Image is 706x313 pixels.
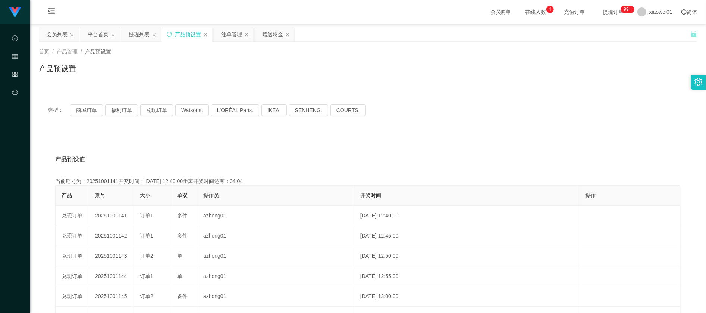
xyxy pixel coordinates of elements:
td: [DATE] 12:45:00 [354,226,579,246]
span: 充值订单 [561,9,589,15]
span: 订单1 [140,213,153,219]
span: 类型： [48,104,70,116]
i: 图标: check-circle-o [12,32,18,47]
span: 单 [177,253,182,259]
i: 图标: setting [694,78,703,86]
span: 多件 [177,233,188,239]
td: 兑现订单 [56,286,89,307]
span: 产品预设置 [85,49,111,55]
div: 会员列表 [47,27,68,41]
i: 图标: close [70,32,74,37]
i: 图标: global [681,9,687,15]
div: 赠送彩金 [262,27,283,41]
span: 产品管理 [12,72,18,138]
td: azhong01 [197,286,354,307]
div: 当前期号为：20251001141开奖时间：[DATE] 12:40:00距离开奖时间还有：04:04 [55,177,681,185]
span: 首页 [39,49,49,55]
span: 单双 [177,192,188,198]
a: 图标: dashboard平台首页 [12,85,18,161]
span: 单 [177,273,182,279]
sup: 4 [546,6,554,13]
td: 兑现订单 [56,226,89,246]
td: 20251001142 [89,226,134,246]
i: 图标: close [203,32,208,37]
span: 产品预设值 [55,155,85,164]
i: 图标: close [111,32,115,37]
td: azhong01 [197,206,354,226]
td: [DATE] 12:55:00 [354,266,579,286]
button: COURTS. [330,104,366,116]
i: 图标: unlock [690,30,697,37]
button: 商城订单 [70,104,103,116]
span: 订单1 [140,273,153,279]
button: IKEA. [261,104,287,116]
sup: 1211 [621,6,634,13]
span: 操作员 [203,192,219,198]
img: logo.9652507e.png [9,7,21,18]
span: 期号 [95,192,106,198]
td: [DATE] 13:00:00 [354,286,579,307]
td: [DATE] 12:50:00 [354,246,579,266]
span: 数据中心 [12,36,18,102]
i: 图标: close [152,32,156,37]
span: 订单1 [140,233,153,239]
button: L'ORÉAL Paris. [211,104,259,116]
td: azhong01 [197,226,354,246]
h1: 产品预设置 [39,63,76,74]
button: Watsons. [175,104,209,116]
span: 在线人数 [522,9,550,15]
div: 提现列表 [129,27,150,41]
td: 20251001141 [89,206,134,226]
span: 产品管理 [57,49,78,55]
i: 图标: close [285,32,290,37]
td: 兑现订单 [56,266,89,286]
td: azhong01 [197,246,354,266]
button: SENHENG. [289,104,328,116]
p: 4 [549,6,551,13]
span: 开奖时间 [360,192,381,198]
span: / [52,49,54,55]
td: 兑现订单 [56,246,89,266]
span: 操作 [585,192,596,198]
span: 产品 [62,192,72,198]
span: / [81,49,82,55]
button: 福利订单 [105,104,138,116]
td: 20251001143 [89,246,134,266]
i: 图标: close [244,32,249,37]
span: 会员管理 [12,54,18,120]
button: 兑现订单 [140,104,173,116]
span: 提现订单 [599,9,628,15]
span: 多件 [177,213,188,219]
td: 兑现订单 [56,206,89,226]
div: 注单管理 [221,27,242,41]
i: 图标: sync [167,32,172,37]
td: 20251001145 [89,286,134,307]
span: 订单2 [140,293,153,299]
td: 20251001144 [89,266,134,286]
span: 大小 [140,192,150,198]
span: 订单2 [140,253,153,259]
td: [DATE] 12:40:00 [354,206,579,226]
td: azhong01 [197,266,354,286]
span: 多件 [177,293,188,299]
div: 平台首页 [88,27,109,41]
i: 图标: appstore-o [12,68,18,83]
div: 产品预设置 [175,27,201,41]
i: 图标: table [12,50,18,65]
i: 图标: menu-unfold [39,0,64,24]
